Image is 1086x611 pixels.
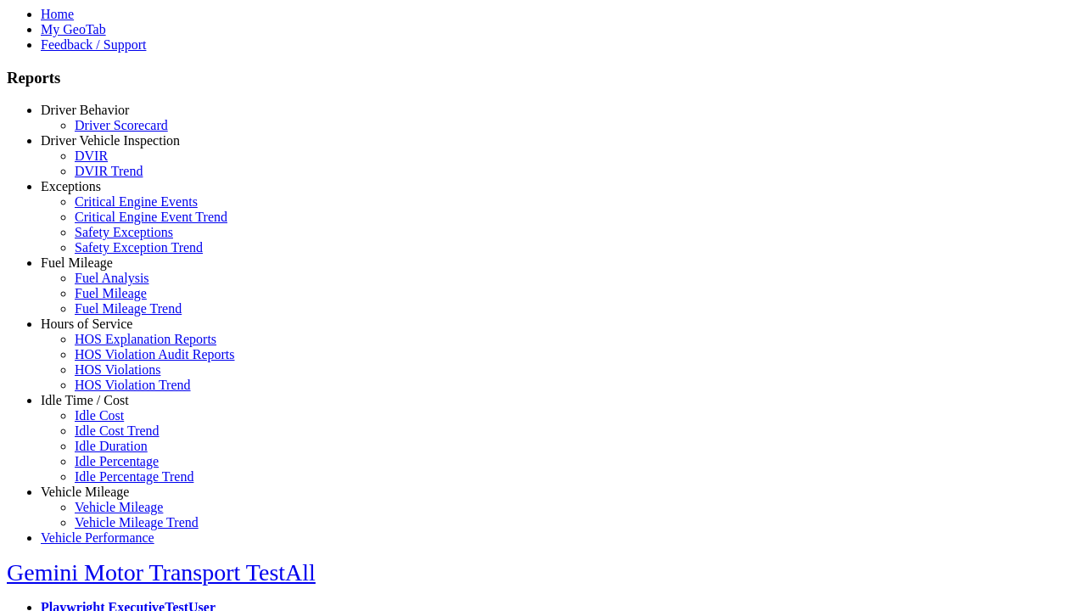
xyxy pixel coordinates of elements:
a: Fuel Mileage Trend [75,301,182,316]
a: Driver Scorecard [75,118,168,132]
a: HOS Violation Trend [75,378,191,392]
a: Idle Percentage Trend [75,469,193,484]
a: Gemini Motor Transport TestAll [7,559,316,586]
a: My GeoTab [41,22,106,36]
a: Vehicle Mileage [75,500,163,514]
a: Fuel Mileage [75,286,147,300]
a: DVIR Trend [75,164,143,178]
a: Fuel Analysis [75,271,149,285]
h3: Reports [7,69,1079,87]
a: DVIR [75,149,108,163]
a: HOS Violations [75,362,160,377]
a: Driver Vehicle Inspection [41,133,180,148]
a: Vehicle Mileage Trend [75,515,199,530]
a: Feedback / Support [41,37,146,52]
a: Critical Engine Events [75,194,198,209]
a: Idle Duration [75,439,148,453]
a: HOS Explanation Reports [75,332,216,346]
a: Idle Percentage [75,454,159,468]
a: Safety Exceptions [75,225,173,239]
a: Idle Cost Trend [75,423,160,438]
a: Idle Cost [75,408,124,423]
a: Vehicle Performance [41,530,154,545]
a: Safety Exception Trend [75,240,203,255]
a: Vehicle Mileage [41,485,129,499]
a: HOS Violation Audit Reports [75,347,235,362]
a: Home [41,7,74,21]
a: Driver Behavior [41,103,129,117]
a: Critical Engine Event Trend [75,210,227,224]
a: Fuel Mileage [41,255,113,270]
a: Exceptions [41,179,101,193]
a: Idle Time / Cost [41,393,129,407]
a: Hours of Service [41,317,132,331]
